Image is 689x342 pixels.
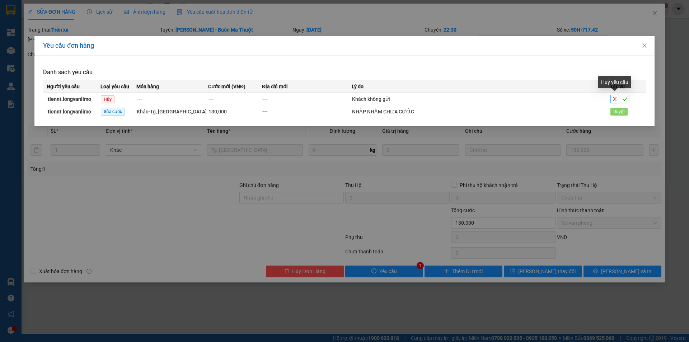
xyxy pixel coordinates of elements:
[621,95,629,103] button: check
[262,96,268,102] span: ---
[101,108,125,116] span: Sửa cước
[208,83,245,90] span: Cước mới (VNĐ)
[137,96,142,102] span: ---
[47,83,80,90] span: Người yêu cầu
[611,97,619,102] span: close
[136,83,159,90] span: Món hàng
[48,109,91,114] strong: tiennt.longvanlimo
[352,96,390,102] span: Khách không gửi
[621,97,629,102] span: check
[100,83,129,90] span: Loại yêu cầu
[148,109,207,114] span: - Tg, [GEOGRAPHIC_DATA]
[642,43,647,48] span: close
[610,95,619,103] button: close
[48,96,91,102] strong: tiennt.longvanlimo
[43,68,646,77] h3: Danh sách yêu cầu
[43,42,646,50] div: Yêu cầu đơn hàng
[262,83,288,90] span: Địa chỉ mới
[208,96,214,102] span: ---
[634,36,655,56] button: Close
[352,83,364,90] span: Lý do
[598,76,631,88] div: Huỷ yêu cầu
[262,109,268,114] span: ---
[352,109,414,114] span: NHẬP NHẰM CHƯA CƯỚC
[208,109,227,114] span: 130,000
[137,109,207,114] span: Khác
[610,108,628,116] span: Duyệt
[101,95,114,103] span: Hủy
